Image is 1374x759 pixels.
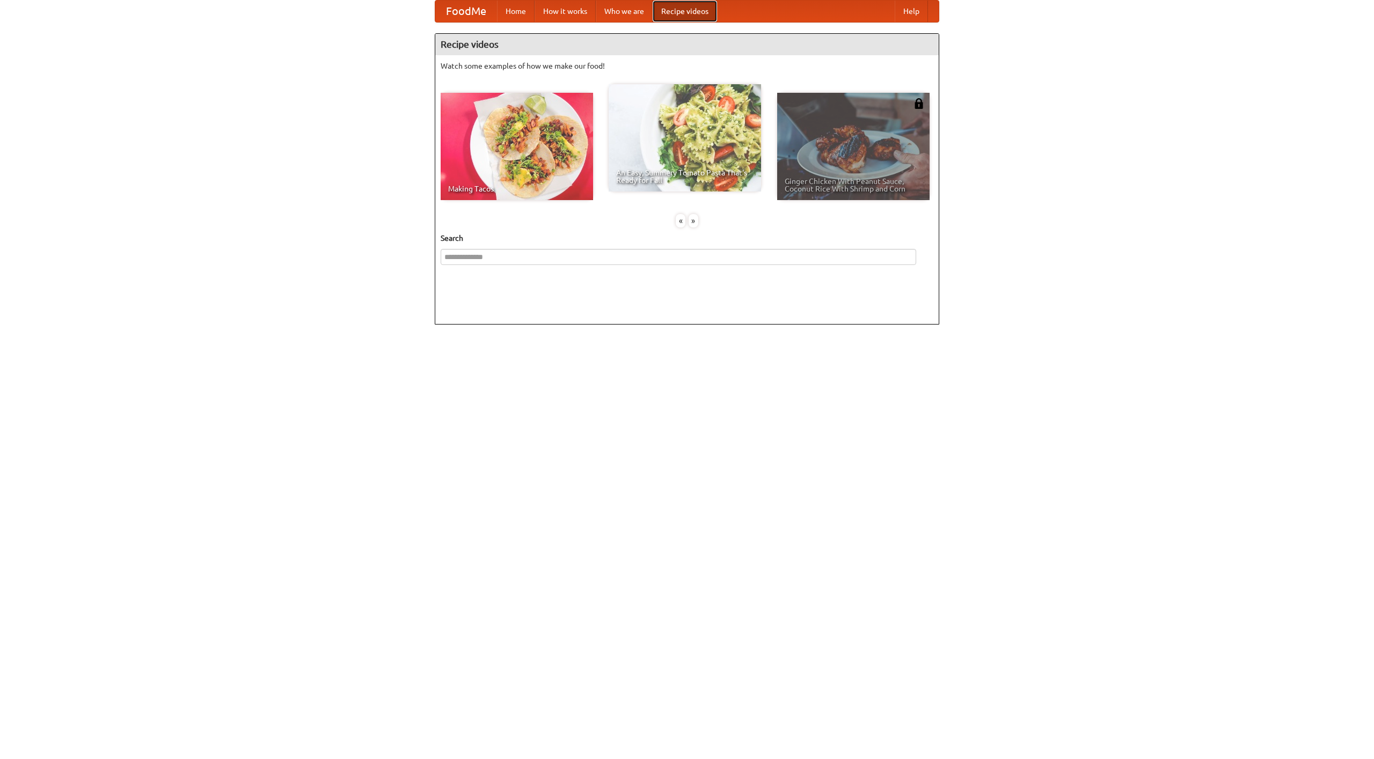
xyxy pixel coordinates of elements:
img: 483408.png [913,98,924,109]
h5: Search [441,233,933,244]
a: FoodMe [435,1,497,22]
div: « [676,214,685,227]
p: Watch some examples of how we make our food! [441,61,933,71]
a: Who we are [596,1,653,22]
span: Making Tacos [448,185,586,193]
a: An Easy, Summery Tomato Pasta That's Ready for Fall [609,84,761,191]
a: Home [497,1,535,22]
div: » [689,214,698,227]
a: Help [895,1,928,22]
a: How it works [535,1,596,22]
span: An Easy, Summery Tomato Pasta That's Ready for Fall [616,169,754,184]
a: Making Tacos [441,93,593,200]
h4: Recipe videos [435,34,939,55]
a: Recipe videos [653,1,717,22]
